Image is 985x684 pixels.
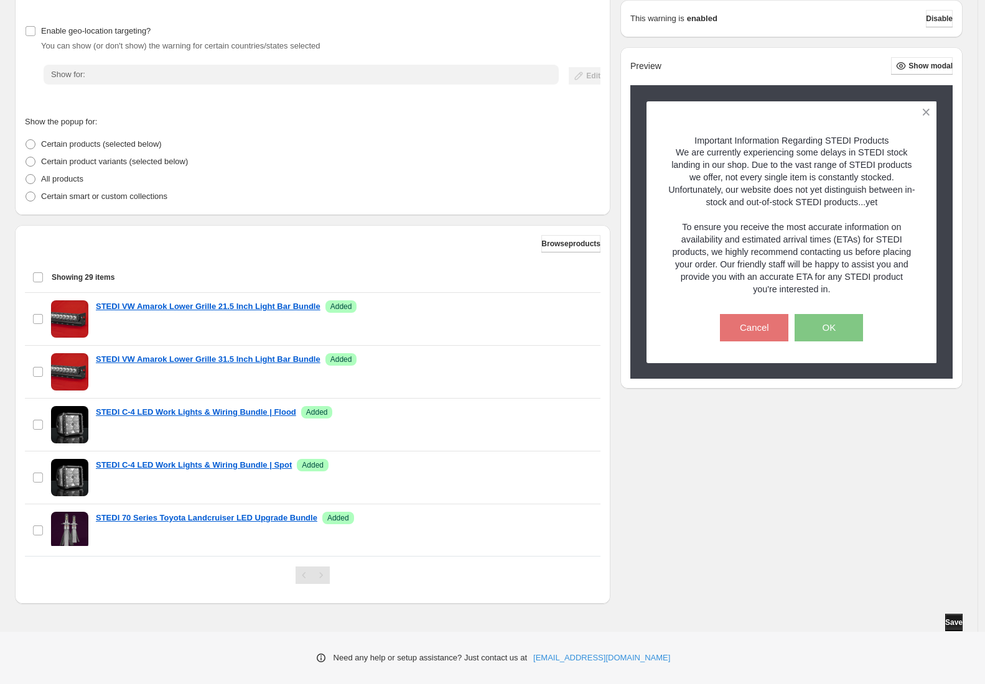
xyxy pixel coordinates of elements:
span: Show for: [51,70,85,79]
a: STEDI VW Amarok Lower Grille 21.5 Inch Light Bar Bundle [96,300,320,313]
button: Save [945,614,963,631]
p: Certain smart or custom collections [41,190,167,203]
a: STEDI C-4 LED Work Lights & Wiring Bundle | Spot [96,459,292,471]
span: Certain product variants (selected below) [41,157,188,166]
a: STEDI 70 Series Toyota Landcruiser LED Upgrade Bundle [96,512,317,524]
span: Showing 29 items [52,272,114,282]
span: Added [330,354,352,364]
span: Added [330,302,352,312]
img: STEDI C-4 LED Work Lights & Wiring Bundle | Spot [51,459,88,496]
button: OK [795,314,863,341]
img: STEDI 70 Series Toyota Landcruiser LED Upgrade Bundle [51,512,88,549]
button: Show modal [891,57,953,75]
p: All products [41,173,83,185]
span: Added [302,460,324,470]
img: STEDI VW Amarok Lower Grille 21.5 Inch Light Bar Bundle [51,300,88,338]
img: STEDI C-4 LED Work Lights & Wiring Bundle | Flood [51,406,88,443]
h2: Preview [630,61,661,72]
nav: Pagination [296,566,330,584]
button: Cancel [720,314,788,341]
span: Certain products (selected below) [41,139,162,149]
h1: Important Information Regarding STEDI Products [668,136,915,146]
p: We are currently experiencing some delays in STEDI stock landing in our shop. Due to the vast ran... [668,146,915,208]
span: Disable [926,14,953,24]
span: Added [327,513,349,523]
span: Enable geo-location targeting? [41,26,151,35]
p: To ensure you receive the most accurate information on availability and estimated arrival times (... [668,221,915,295]
p: This warning is [630,12,684,25]
span: Browse products [541,239,600,249]
button: Disable [926,10,953,27]
span: Added [306,407,328,417]
a: [EMAIL_ADDRESS][DOMAIN_NAME] [533,652,670,664]
span: Show the popup for: [25,117,97,126]
button: Browseproducts [541,235,600,252]
a: STEDI C-4 LED Work Lights & Wiring Bundle | Flood [96,406,296,418]
span: You can show (or don't show) the warning for certain countries/states selected [41,41,320,50]
img: STEDI VW Amarok Lower Grille 31.5 Inch Light Bar Bundle [51,353,88,391]
a: STEDI VW Amarok Lower Grille 31.5 Inch Light Bar Bundle [96,353,320,366]
span: Show modal [908,61,953,71]
span: Save [945,617,963,627]
strong: enabled [687,12,717,25]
